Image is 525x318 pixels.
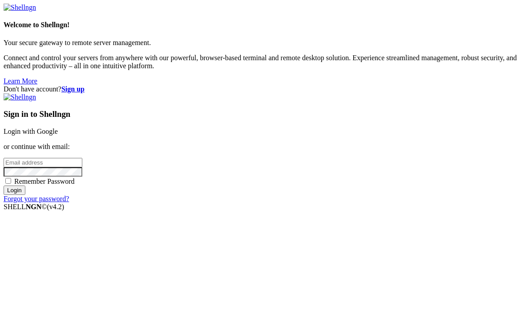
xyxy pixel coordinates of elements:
h3: Sign in to Shellngn [4,109,521,119]
input: Remember Password [5,178,11,184]
span: SHELL © [4,203,64,211]
img: Shellngn [4,93,36,101]
h4: Welcome to Shellngn! [4,21,521,29]
span: 4.2.0 [47,203,65,211]
input: Email address [4,158,82,167]
a: Sign up [61,85,85,93]
input: Login [4,186,25,195]
p: Connect and control your servers from anywhere with our powerful, browser-based terminal and remo... [4,54,521,70]
p: or continue with email: [4,143,521,151]
a: Login with Google [4,128,58,135]
div: Don't have account? [4,85,521,93]
a: Learn More [4,77,37,85]
p: Your secure gateway to remote server management. [4,39,521,47]
span: Remember Password [14,178,75,185]
b: NGN [26,203,42,211]
img: Shellngn [4,4,36,12]
a: Forgot your password? [4,195,69,202]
